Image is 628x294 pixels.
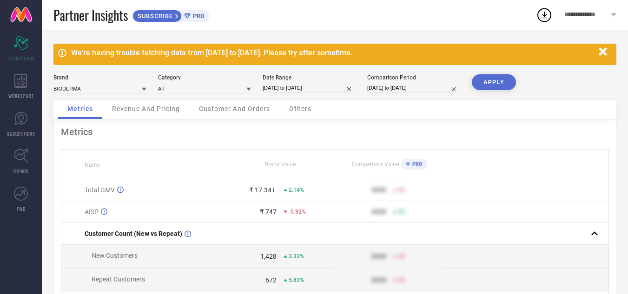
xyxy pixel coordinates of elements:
[191,13,205,20] span: PRO
[352,161,399,168] span: Competitors Value
[85,230,182,237] span: Customer Count (New vs Repeat)
[398,253,405,260] span: 50
[289,187,304,193] span: 2.14%
[132,7,209,22] a: SUBSCRIBEPRO
[92,275,145,283] span: Repeat Customers
[398,277,405,283] span: 50
[536,7,553,23] div: Open download list
[158,74,251,81] div: Category
[112,105,180,112] span: Revenue And Pricing
[260,208,277,216] div: ₹ 747
[17,205,26,212] span: FWD
[260,253,277,260] div: 1,428
[263,74,356,81] div: Date Range
[53,74,146,81] div: Brand
[249,186,277,194] div: ₹ 17.34 L
[410,161,423,167] span: PRO
[289,253,304,260] span: 3.33%
[67,105,93,112] span: Metrics
[472,74,516,90] button: APPLY
[85,186,115,194] span: Total GMV
[367,74,460,81] div: Comparison Period
[85,162,100,168] span: Name
[263,83,356,93] input: Select date range
[371,186,386,194] div: 9999
[53,6,128,25] span: Partner Insights
[289,209,306,215] span: -0.92%
[371,253,386,260] div: 9999
[371,276,386,284] div: 9999
[8,92,34,99] span: WORKSPACE
[199,105,270,112] span: Customer And Orders
[265,276,277,284] div: 672
[265,161,296,168] span: Brand Value
[13,168,29,175] span: TRENDS
[289,105,311,112] span: Others
[85,208,99,216] span: AISP
[289,277,304,283] span: 5.83%
[367,83,460,93] input: Select comparison period
[7,55,35,62] span: SCORECARDS
[371,208,386,216] div: 9999
[398,209,405,215] span: 50
[71,48,594,57] div: We're having trouble fetching data from [DATE] to [DATE]. Please try after sometime.
[7,130,35,137] span: SUGGESTIONS
[133,13,175,20] span: SUBSCRIBE
[398,187,405,193] span: 50
[61,126,609,137] div: Metrics
[92,252,138,259] span: New Customers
